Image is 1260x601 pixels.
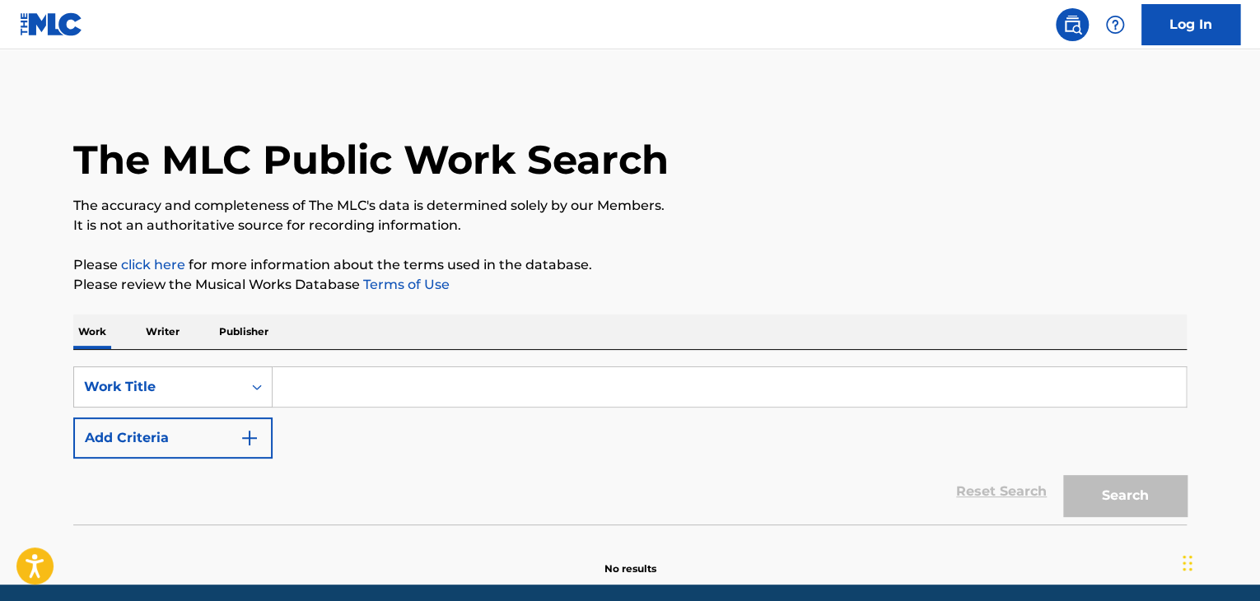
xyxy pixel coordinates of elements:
p: The accuracy and completeness of The MLC's data is determined solely by our Members. [73,196,1187,216]
img: help [1105,15,1125,35]
form: Search Form [73,366,1187,524]
p: No results [604,542,656,576]
iframe: Chat Widget [1178,522,1260,601]
img: search [1062,15,1082,35]
button: Add Criteria [73,417,273,459]
a: click here [121,257,185,273]
img: MLC Logo [20,12,83,36]
a: Log In [1141,4,1240,45]
div: Help [1099,8,1132,41]
div: Work Title [84,377,232,397]
div: Drag [1183,538,1192,588]
p: It is not an authoritative source for recording information. [73,216,1187,235]
p: Publisher [214,314,273,349]
p: Please review the Musical Works Database [73,275,1187,295]
p: Work [73,314,111,349]
a: Terms of Use [360,277,450,292]
h1: The MLC Public Work Search [73,135,669,184]
a: Public Search [1056,8,1089,41]
p: Writer [141,314,184,349]
img: 9d2ae6d4665cec9f34b9.svg [240,428,259,448]
p: Please for more information about the terms used in the database. [73,255,1187,275]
